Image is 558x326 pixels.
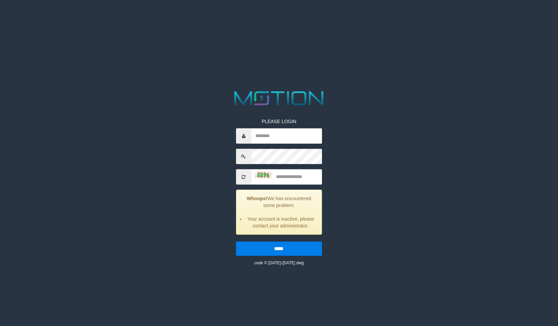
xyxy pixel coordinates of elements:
[230,89,328,108] img: MOTION_logo.png
[254,261,304,266] small: code © [DATE]-[DATE] dwg
[236,118,322,125] p: PLEASE LOGIN
[247,196,267,202] strong: Whoops!
[245,216,317,229] li: Your account is inactive, please contact your administrator.
[236,190,322,235] div: We has encountered some problem.
[255,172,272,178] img: captcha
